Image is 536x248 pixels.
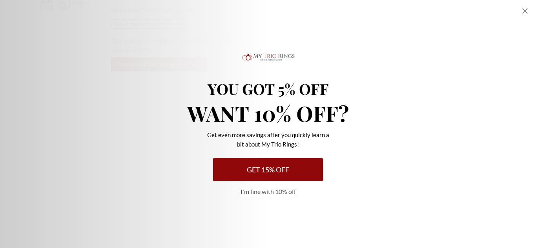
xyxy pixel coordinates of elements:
p: You Got 5% Off [174,81,362,96]
button: I'm fine with 10% off [241,187,296,196]
p: Get even more savings after you quickly learn a bit about My Trio Rings! [205,130,331,149]
img: Logo [241,52,295,63]
div: Close popup [520,6,530,16]
button: Get 15% Off [213,158,323,181]
p: Want 10% Off? [174,103,362,124]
